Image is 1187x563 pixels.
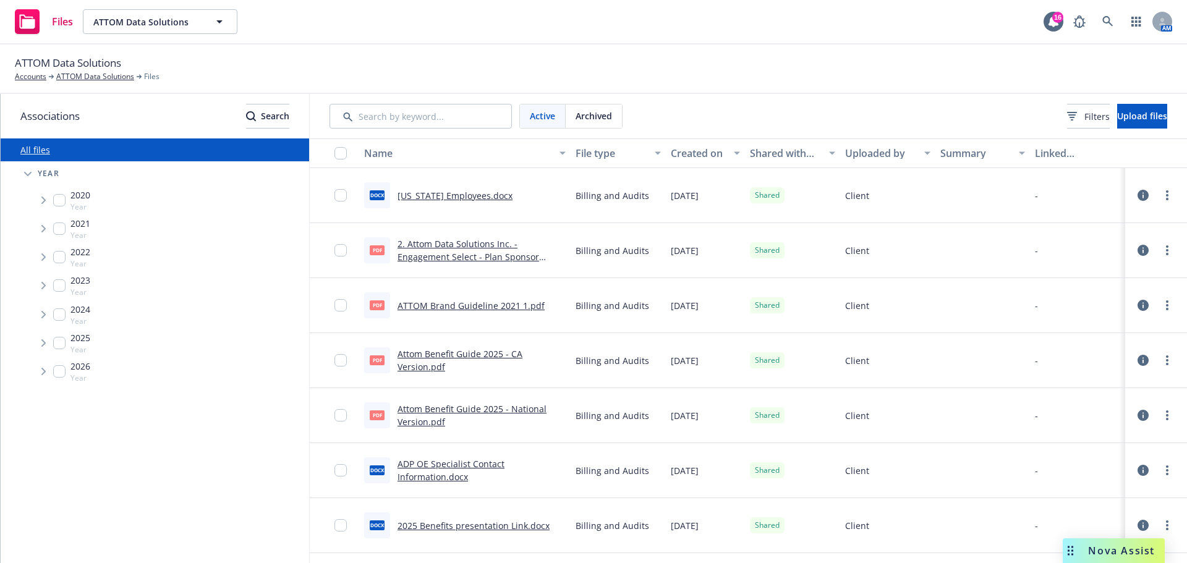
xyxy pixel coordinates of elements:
[745,138,840,168] button: Shared with client
[93,15,200,28] span: ATTOM Data Solutions
[364,148,552,159] div: Name
[370,300,385,310] span: pdf
[56,71,134,82] a: ATTOM Data Solutions
[671,519,699,532] span: [DATE]
[1088,545,1155,556] span: Nova Assist
[370,190,385,200] span: docx
[334,409,347,421] input: Toggle Row Selected
[755,245,780,256] span: Shared
[845,464,869,477] span: Client
[15,55,121,71] span: ATTOM Data Solutions
[671,189,699,202] span: [DATE]
[70,274,90,287] span: 2023
[845,244,869,257] span: Client
[1035,244,1038,257] div: -
[20,108,80,124] span: Associations
[370,465,385,475] span: docx
[576,244,649,257] span: Billing and Audits
[246,104,289,129] button: SearchSearch
[671,354,699,367] span: [DATE]
[571,138,666,168] button: File type
[671,409,699,422] span: [DATE]
[10,4,78,39] a: Files
[840,138,935,168] button: Uploaded by
[70,303,90,316] span: 2024
[370,410,385,420] span: pdf
[576,464,649,477] span: Billing and Audits
[334,299,347,311] input: Toggle Row Selected
[576,299,649,312] span: Billing and Audits
[671,464,699,477] span: [DATE]
[940,148,1012,159] div: Summary
[1,161,309,386] div: Tree Example
[576,354,649,367] span: Billing and Audits
[398,403,547,428] a: Attom Benefit Guide 2025 - National Version.pdf
[70,344,90,355] span: Year
[530,109,555,122] span: Active
[1035,409,1038,422] div: -
[1160,408,1175,423] a: more
[70,331,90,344] span: 2025
[1067,110,1110,123] span: Filters
[576,519,649,532] span: Billing and Audits
[1124,9,1149,34] a: Switch app
[755,300,780,311] span: Shared
[1096,9,1120,34] a: Search
[755,190,780,201] span: Shared
[334,147,347,159] input: Select all
[1160,243,1175,258] a: more
[1117,104,1167,129] button: Upload files
[398,348,522,373] a: Attom Benefit Guide 2025 - CA Version.pdf
[845,519,869,532] span: Client
[398,238,566,289] a: 2. Attom Data Solutions Inc. - Engagement Select - Plan Sponsor Agreement with BAA - Fill-in Only...
[845,148,917,159] div: Uploaded by
[70,373,90,383] span: Year
[1160,518,1175,533] a: more
[845,299,869,312] span: Client
[1035,189,1038,202] div: -
[334,354,347,366] input: Toggle Row Selected
[70,188,90,201] span: 2020
[671,299,699,312] span: [DATE]
[334,464,347,476] input: Toggle Row Selected
[576,189,649,202] span: Billing and Audits
[334,519,347,531] input: Toggle Row Selected
[1160,353,1175,368] a: more
[666,138,745,168] button: Created on
[750,148,822,159] div: Shared with client
[70,287,90,297] span: Year
[398,520,550,531] a: 2025 Benefits presentation Link.docx
[1160,298,1175,313] a: more
[70,230,90,240] span: Year
[1160,188,1175,203] a: more
[1030,138,1125,168] button: Linked associations
[144,71,160,82] span: Files
[1063,538,1078,563] div: Drag to move
[576,148,647,159] div: File type
[334,244,347,256] input: Toggle Row Selected
[70,360,90,373] span: 2026
[935,138,1031,168] button: Summary
[334,189,347,201] input: Toggle Row Selected
[755,355,780,366] span: Shared
[576,109,612,122] span: Archived
[845,354,869,367] span: Client
[20,144,50,156] a: All files
[1160,463,1175,478] a: more
[398,190,513,201] a: [US_STATE] Employees.docx
[38,170,59,177] span: Year
[83,9,237,34] button: ATTOM Data Solutions
[370,520,385,530] span: docx
[15,71,46,82] a: Accounts
[1035,148,1120,159] div: Linked associations
[1035,354,1038,367] div: -
[845,189,869,202] span: Client
[70,245,90,258] span: 2022
[359,138,571,168] button: Name
[671,244,699,257] span: [DATE]
[755,465,780,476] span: Shared
[370,245,385,255] span: pdf
[246,111,256,121] svg: Search
[671,148,726,159] div: Created on
[70,217,90,230] span: 2021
